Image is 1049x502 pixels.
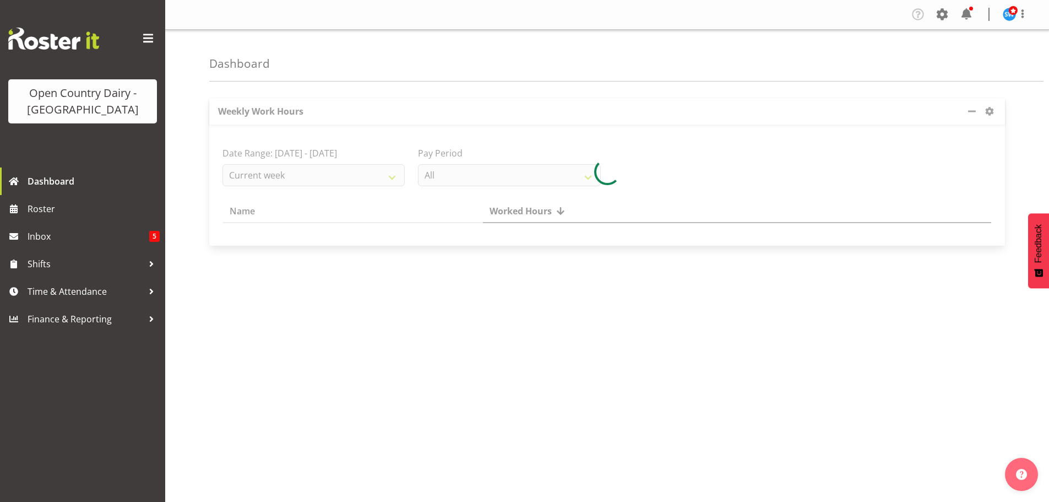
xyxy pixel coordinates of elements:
span: Finance & Reporting [28,311,143,327]
span: 5 [149,231,160,242]
span: Time & Attendance [28,283,143,300]
span: Roster [28,201,160,217]
span: Inbox [28,228,149,245]
img: help-xxl-2.png [1016,469,1027,480]
img: Rosterit website logo [8,28,99,50]
div: Open Country Dairy - [GEOGRAPHIC_DATA] [19,85,146,118]
h4: Dashboard [209,57,270,70]
span: Feedback [1034,224,1043,263]
button: Feedback - Show survey [1028,213,1049,288]
img: steve-webb7510.jpg [1003,8,1016,21]
span: Dashboard [28,173,160,190]
span: Shifts [28,256,143,272]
